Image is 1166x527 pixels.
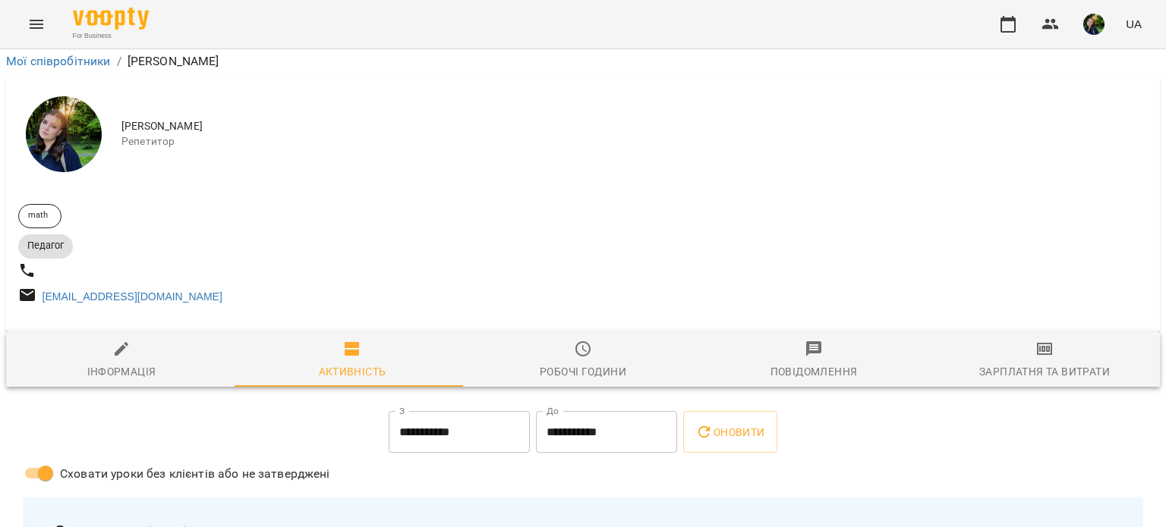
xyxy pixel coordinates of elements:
div: Активність [319,362,386,381]
a: [EMAIL_ADDRESS][DOMAIN_NAME] [43,290,222,303]
div: Повідомлення [771,362,858,381]
span: For Business [73,31,149,41]
img: Voopty Logo [73,8,149,30]
span: Репетитор [121,134,1148,149]
nav: breadcrumb [6,52,1160,71]
div: Інформація [87,362,156,381]
img: Білик Дарина Олегівна [26,96,102,172]
img: 8d1dcb6868e5a1856202e452063752e6.jpg [1083,14,1105,35]
button: Оновити [683,411,777,453]
button: UA [1120,10,1148,38]
li: / [117,52,121,71]
span: [PERSON_NAME] [121,119,1148,134]
p: [PERSON_NAME] [128,52,219,71]
button: Menu [18,6,55,42]
a: Мої співробітники [6,54,111,68]
span: Педагог [18,239,73,253]
span: UA [1126,16,1142,32]
span: Сховати уроки без клієнтів або не затверджені [60,465,330,483]
div: Робочі години [540,362,626,381]
span: Оновити [695,423,764,441]
p: math [28,209,48,222]
div: Зарплатня та Витрати [979,362,1110,381]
